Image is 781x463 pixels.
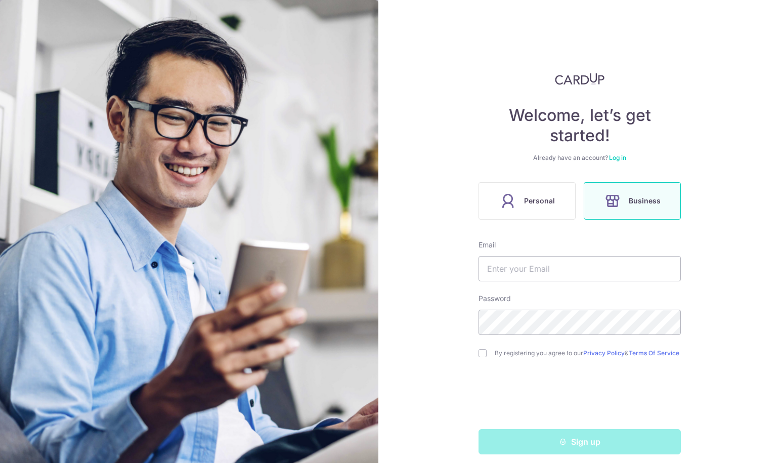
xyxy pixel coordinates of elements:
[495,349,681,357] label: By registering you agree to our &
[474,182,580,220] a: Personal
[479,105,681,146] h4: Welcome, let’s get started!
[609,154,626,161] a: Log in
[524,195,555,207] span: Personal
[580,182,685,220] a: Business
[479,293,511,304] label: Password
[503,377,657,417] iframe: reCAPTCHA
[479,256,681,281] input: Enter your Email
[479,240,496,250] label: Email
[555,73,604,85] img: CardUp Logo
[629,195,661,207] span: Business
[583,349,625,357] a: Privacy Policy
[479,154,681,162] div: Already have an account?
[629,349,679,357] a: Terms Of Service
